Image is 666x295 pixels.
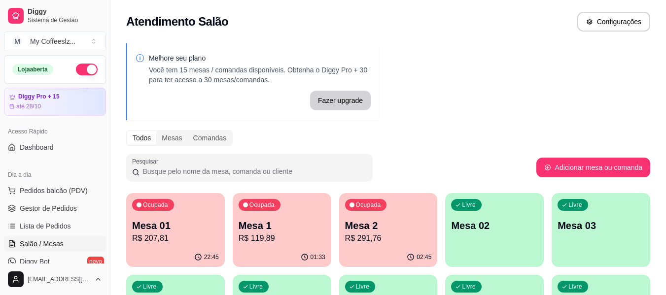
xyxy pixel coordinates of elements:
[204,253,219,261] p: 22:45
[188,131,232,145] div: Comandas
[4,183,106,198] button: Pedidos balcão (PDV)
[339,193,438,267] button: OcupadaMesa 2R$ 291,7602:45
[20,186,88,196] span: Pedidos balcão (PDV)
[462,201,476,209] p: Livre
[4,139,106,155] a: Dashboard
[568,283,582,291] p: Livre
[127,131,156,145] div: Todos
[4,32,106,51] button: Select a team
[417,253,431,261] p: 02:45
[558,219,644,232] p: Mesa 03
[249,201,275,209] p: Ocupada
[20,142,54,152] span: Dashboard
[249,283,263,291] p: Livre
[30,36,75,46] div: My Coffeeslz ...
[536,158,650,177] button: Adicionar mesa ou comanda
[143,201,168,209] p: Ocupada
[345,219,432,232] p: Mesa 2
[132,219,219,232] p: Mesa 01
[4,4,106,28] a: DiggySistema de Gestão
[4,254,106,269] a: Diggy Botnovo
[132,232,219,244] p: R$ 207,81
[4,267,106,291] button: [EMAIL_ADDRESS][DOMAIN_NAME]
[16,102,41,110] article: até 28/10
[356,283,370,291] p: Livre
[239,232,325,244] p: R$ 119,89
[12,64,53,75] div: Loja aberta
[577,12,650,32] button: Configurações
[310,91,371,110] button: Fazer upgrade
[28,275,90,283] span: [EMAIL_ADDRESS][DOMAIN_NAME]
[4,218,106,234] a: Lista de Pedidos
[132,157,162,165] label: Pesquisar
[4,200,106,216] a: Gestor de Pedidos
[4,236,106,252] a: Salão / Mesas
[143,283,157,291] p: Livre
[4,88,106,116] a: Diggy Pro + 15até 28/10
[126,193,225,267] button: OcupadaMesa 01R$ 207,8122:45
[345,232,432,244] p: R$ 291,76
[356,201,381,209] p: Ocupada
[20,257,50,266] span: Diggy Bot
[233,193,331,267] button: OcupadaMesa 1R$ 119,8901:33
[445,193,544,267] button: LivreMesa 02
[20,203,77,213] span: Gestor de Pedidos
[20,239,64,249] span: Salão / Mesas
[76,64,98,75] button: Alterar Status
[462,283,476,291] p: Livre
[18,93,60,100] article: Diggy Pro + 15
[28,7,102,16] span: Diggy
[4,124,106,139] div: Acesso Rápido
[20,221,71,231] span: Lista de Pedidos
[552,193,650,267] button: LivreMesa 03
[12,36,22,46] span: M
[4,167,106,183] div: Dia a dia
[149,53,371,63] p: Melhore seu plano
[311,253,325,261] p: 01:33
[140,166,367,176] input: Pesquisar
[451,219,538,232] p: Mesa 02
[149,65,371,85] p: Você tem 15 mesas / comandas disponíveis. Obtenha o Diggy Pro + 30 para ter acesso a 30 mesas/com...
[28,16,102,24] span: Sistema de Gestão
[156,131,187,145] div: Mesas
[568,201,582,209] p: Livre
[239,219,325,232] p: Mesa 1
[126,14,228,30] h2: Atendimento Salão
